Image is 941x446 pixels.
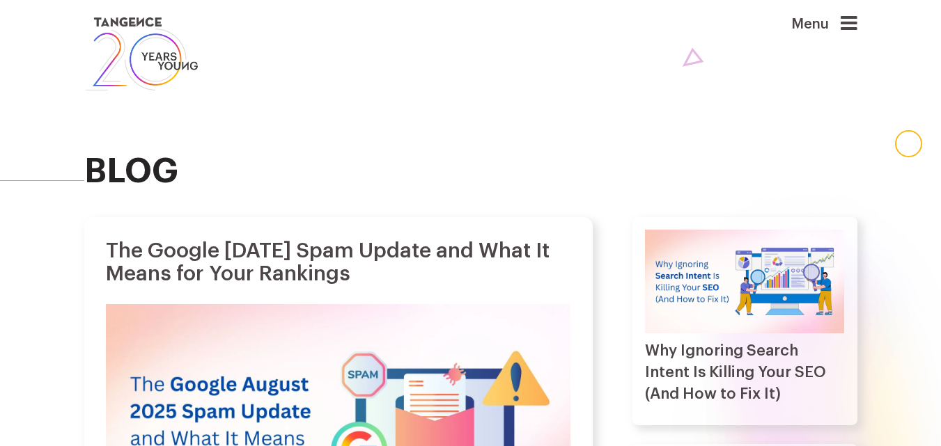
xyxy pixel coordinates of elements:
img: logo SVG [84,14,200,94]
img: Why Ignoring Search Intent Is Killing Your SEO (And How to Fix It) [645,230,844,333]
h1: The Google [DATE] Spam Update and What It Means for Your Rankings [106,239,570,285]
a: Why Ignoring Search Intent Is Killing Your SEO (And How to Fix It) [645,343,826,401]
h2: blog [84,153,857,191]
